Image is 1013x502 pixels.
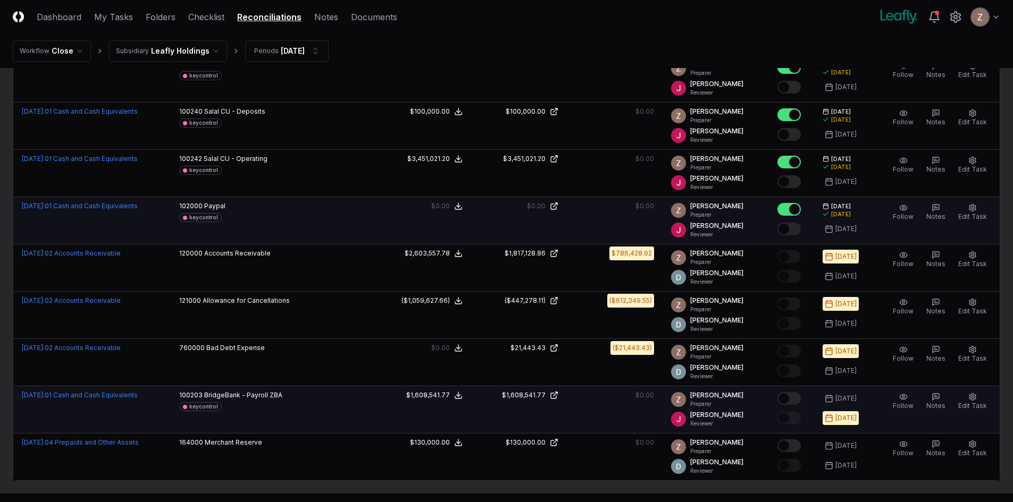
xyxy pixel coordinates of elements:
a: Notes [314,11,338,23]
p: Preparer [690,353,743,361]
img: ACg8ocJfBSitaon9c985KWe3swqK2kElzkAv-sHk65QWxGQz4ldowg=s96-c [671,412,686,427]
span: [DATE] : [22,344,45,352]
img: ACg8ocKnDsamp5-SE65NkOhq35AnOBarAXdzXQ03o9g231ijNgHgyA=s96-c [671,392,686,407]
div: ($447,278.11) [505,296,546,305]
div: $1,817,128.86 [505,249,546,258]
div: [DATE] [281,45,305,56]
div: [DATE] [835,366,857,376]
img: ACg8ocLeIi4Jlns6Fsr4lO0wQ1XJrFQvF4yUjbLrd1AsCAOmrfa1KQ=s96-c [671,459,686,474]
div: [DATE] [835,413,857,423]
p: [PERSON_NAME] [690,438,743,447]
img: ACg8ocLeIi4Jlns6Fsr4lO0wQ1XJrFQvF4yUjbLrd1AsCAOmrfa1KQ=s96-c [671,317,686,332]
span: 121000 [179,296,201,304]
button: $1,608,541.77 [406,390,463,400]
div: $0.00 [431,201,450,211]
p: [PERSON_NAME] [690,316,743,325]
button: Follow [891,390,916,413]
div: $1,608,541.77 [502,390,546,400]
button: Follow [891,343,916,365]
div: $3,451,021.20 [407,154,450,164]
button: Notes [924,249,948,271]
button: Notes [924,154,948,176]
span: BridgeBank - Payroll ZBA [204,391,282,399]
a: My Tasks [94,11,133,23]
button: Edit Task [956,107,989,129]
div: [DATE] [831,69,851,76]
img: ACg8ocKnDsamp5-SE65NkOhq35AnOBarAXdzXQ03o9g231ijNgHgyA=s96-c [671,345,686,360]
span: [DATE] [831,155,851,163]
button: Mark complete [777,156,801,168]
button: Notes [924,438,948,460]
p: [PERSON_NAME] [690,296,743,305]
img: ACg8ocKnDsamp5-SE65NkOhq35AnOBarAXdzXQ03o9g231ijNgHgyA=s96-c [671,156,686,171]
span: Edit Task [958,260,987,268]
p: Preparer [690,164,743,172]
button: Edit Task [956,296,989,318]
span: Salal CU - Operating [204,155,267,163]
div: $0.00 [635,390,654,400]
p: Reviewer [690,136,743,144]
button: Notes [924,201,948,224]
span: Notes [926,71,945,79]
div: $0.00 [635,107,654,116]
img: ACg8ocJfBSitaon9c985KWe3swqK2kElzkAv-sHk65QWxGQz4ldowg=s96-c [671,128,686,143]
button: Periods[DATE] [245,40,329,62]
span: Edit Task [958,118,987,126]
div: $130,000.00 [506,438,546,447]
p: Preparer [690,305,743,313]
div: [DATE] [835,252,857,261]
span: [DATE] [831,202,851,210]
p: Reviewer [690,89,743,97]
img: ACg8ocKnDsamp5-SE65NkOhq35AnOBarAXdzXQ03o9g231ijNgHgyA=s96-c [671,203,686,218]
span: Notes [926,260,945,268]
p: Reviewer [690,231,743,239]
span: Paypal [204,202,225,210]
span: Notes [926,354,945,362]
div: $100,000.00 [506,107,546,116]
a: [DATE]:04 Prepaids and Other Assets [22,438,139,446]
p: Reviewer [690,372,743,380]
p: [PERSON_NAME] [690,174,743,183]
span: 120000 [179,249,203,257]
span: Edit Task [958,165,987,173]
p: [PERSON_NAME] [690,249,743,258]
div: Periods [254,46,279,56]
div: ($1,059,627.66) [401,296,450,305]
div: keycontrol [189,214,218,222]
a: Checklist [188,11,224,23]
button: Mark complete [777,439,801,452]
p: [PERSON_NAME] [690,221,743,231]
span: 100242 [179,155,202,163]
span: Edit Task [958,71,987,79]
div: [DATE] [831,163,851,171]
span: Notes [926,449,945,457]
a: Documents [351,11,397,23]
img: ACg8ocKnDsamp5-SE65NkOhq35AnOBarAXdzXQ03o9g231ijNgHgyA=s96-c [671,250,686,265]
span: Follow [893,354,914,362]
p: [PERSON_NAME] [690,363,743,372]
div: $2,603,557.78 [405,249,450,258]
p: [PERSON_NAME] [690,107,743,116]
div: $130,000.00 [410,438,450,447]
a: [DATE]:02 Accounts Receivable [22,344,121,352]
button: Edit Task [956,59,989,82]
button: Edit Task [956,154,989,176]
p: Reviewer [690,183,743,191]
button: Edit Task [956,390,989,413]
img: ACg8ocJfBSitaon9c985KWe3swqK2kElzkAv-sHk65QWxGQz4ldowg=s96-c [671,223,686,237]
button: Mark complete [777,175,801,188]
span: Notes [926,165,945,173]
a: Reconciliations [237,11,302,23]
span: Bad Debt Expense [206,344,265,352]
button: $3,451,021.20 [407,154,463,164]
a: $21,443.43 [480,343,558,353]
a: $1,817,128.86 [480,249,558,258]
span: Notes [926,212,945,220]
div: [DATE] [835,346,857,356]
p: Reviewer [690,278,743,286]
button: Follow [891,249,916,271]
button: Follow [891,107,916,129]
a: $0.00 [480,201,558,211]
button: Notes [924,390,948,413]
span: Follow [893,118,914,126]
